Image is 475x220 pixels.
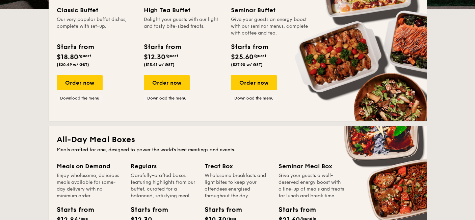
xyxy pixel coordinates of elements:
span: ($27.90 w/ GST) [231,62,263,67]
div: Starts from [205,205,235,215]
div: Seminar Buffet [231,5,310,15]
div: Treat Box [205,161,270,171]
h2: All-Day Meal Boxes [57,134,419,145]
div: Order now [144,75,190,90]
span: ($20.49 w/ GST) [57,62,89,67]
div: Give your guests an energy boost with our seminar menus, complete with coffee and tea. [231,16,310,37]
span: /guest [165,53,178,58]
span: $25.60 [231,53,254,61]
div: Carefully-crafted boxes featuring highlights from our buffet, curated for a balanced, satisfying ... [131,172,196,199]
div: Starts from [57,205,87,215]
div: Seminar Meal Box [279,161,344,171]
span: /guest [78,53,91,58]
div: Meals crafted for one, designed to power the world's best meetings and events. [57,147,419,153]
div: Meals on Demand [57,161,123,171]
span: $12.30 [144,53,165,61]
div: Starts from [279,205,309,215]
div: Our very popular buffet dishes, complete with set-up. [57,16,136,37]
a: Download the menu [231,95,277,101]
div: Order now [231,75,277,90]
div: Starts from [231,42,268,52]
div: Give your guests a well-deserved energy boost with a line-up of meals and treats for lunch and br... [279,172,344,199]
a: Download the menu [57,95,103,101]
a: Download the menu [144,95,190,101]
span: $18.80 [57,53,78,61]
div: Order now [57,75,103,90]
div: Starts from [57,42,94,52]
div: Classic Buffet [57,5,136,15]
div: High Tea Buffet [144,5,223,15]
div: Starts from [131,205,161,215]
div: Delight your guests with our light and tasty bite-sized treats. [144,16,223,37]
div: Wholesome breakfasts and light bites to keep your attendees energised throughout the day. [205,172,270,199]
div: Starts from [144,42,181,52]
div: Regulars [131,161,196,171]
div: Enjoy wholesome, delicious meals available for same-day delivery with no minimum order. [57,172,123,199]
span: ($13.41 w/ GST) [144,62,175,67]
span: /guest [254,53,266,58]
